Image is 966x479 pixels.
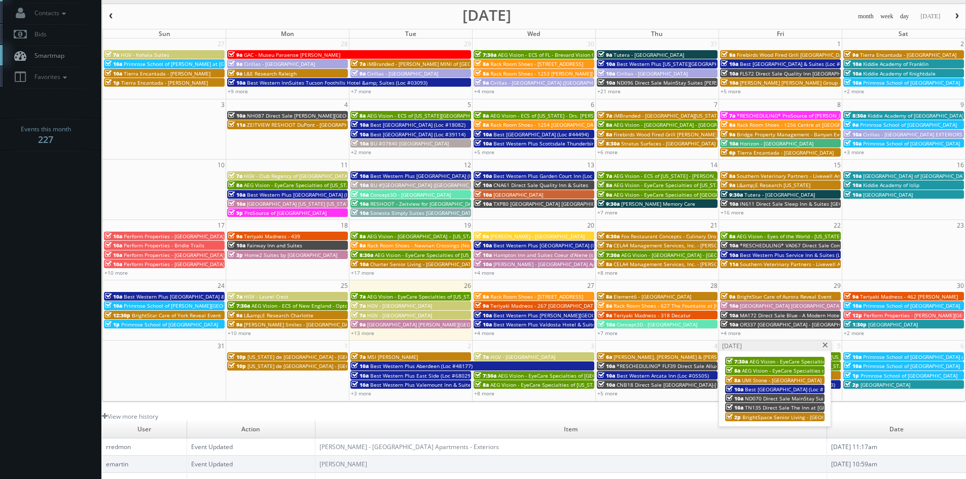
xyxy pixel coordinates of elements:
[844,112,866,119] span: 8:30a
[897,10,913,23] button: day
[614,181,811,189] span: AEG Vision - EyeCare Specialties of [US_STATE] – [PERSON_NAME] Family EyeCare
[351,251,373,259] span: 8:30a
[868,321,918,328] span: [GEOGRAPHIC_DATA]
[475,112,489,119] span: 8a
[247,362,387,370] span: [US_STATE] de [GEOGRAPHIC_DATA] - [GEOGRAPHIC_DATA]
[844,321,867,328] span: 1:30p
[740,302,841,309] span: [GEOGRAPHIC_DATA] [GEOGRAPHIC_DATA]
[474,149,494,156] a: +5 more
[228,172,242,179] span: 7a
[475,251,492,259] span: 10a
[740,242,918,249] span: *RESCHEDULING* VA067 Direct Sale Comfort Suites [GEOGRAPHIC_DATA]
[228,88,248,95] a: +9 more
[740,200,880,207] span: IN611 Direct Sale Sleep Inn & Suites [GEOGRAPHIC_DATA]
[598,140,620,147] span: 8:30a
[105,233,122,240] span: 10a
[860,51,956,58] span: Tierra Encantada - [GEOGRAPHIC_DATA]
[721,149,736,156] span: 6p
[721,60,738,67] span: 10a
[375,251,576,259] span: AEG Vision - EyeCare Specialties of [US_STATE][PERSON_NAME] Eyecare Associates
[721,140,738,147] span: 10a
[598,79,615,86] span: 10a
[370,121,466,128] span: Best [GEOGRAPHIC_DATA] (Loc #18082)
[228,353,246,360] span: 10p
[617,60,824,67] span: Best Western Plus [US_STATE][GEOGRAPHIC_DATA] [GEOGRAPHIC_DATA] (Loc #37096)
[124,70,210,77] span: Tierra Encantada - [PERSON_NAME]
[740,79,942,86] span: [PERSON_NAME] [PERSON_NAME] Group - [GEOGRAPHIC_DATA] - [STREET_ADDRESS]
[614,121,748,128] span: AEG Vision - [GEOGRAPHIC_DATA] - [GEOGRAPHIC_DATA]
[121,51,169,58] span: HGV - Kohala Suites
[367,60,509,67] span: iMBranded - [PERSON_NAME] MINI of [GEOGRAPHIC_DATA]
[721,51,735,58] span: 8a
[351,329,374,337] a: +13 more
[247,353,387,360] span: [US_STATE] de [GEOGRAPHIC_DATA] - [GEOGRAPHIC_DATA]
[247,200,353,207] span: [GEOGRAPHIC_DATA] [US_STATE] [US_STATE]
[351,181,369,189] span: 10a
[598,131,612,138] span: 8a
[351,149,371,156] a: +2 more
[493,321,631,328] span: Best Western Plus Valdosta Hotel & Suites (Loc #11213)
[490,121,601,128] span: Rack Room Shoes - 1254 [GEOGRAPHIC_DATA]
[844,172,862,179] span: 10a
[29,30,47,39] span: Bids
[863,302,960,309] span: Primrose School of [GEOGRAPHIC_DATA]
[863,140,960,147] span: Primrose School of [GEOGRAPHIC_DATA]
[228,233,242,240] span: 9a
[228,121,245,128] span: 11a
[744,191,815,198] span: Tutera - [GEOGRAPHIC_DATA]
[854,10,877,23] button: month
[370,362,473,370] span: Best Western Plus Aberdeen (Loc #48177)
[121,79,208,86] span: Tierra Encantada - [PERSON_NAME]
[744,353,919,360] span: AEG Vision - EyeCare Specialties of [US_STATE] – [PERSON_NAME] Vision
[29,9,68,17] span: Contacts
[105,261,122,268] span: 10a
[721,251,738,259] span: 10a
[721,209,744,216] a: +16 more
[351,200,369,207] span: 10a
[124,242,204,249] span: Perform Properties - Bridle Trails
[351,293,366,300] span: 7a
[721,181,735,189] span: 9a
[244,51,340,58] span: GAC - Museu Paraense [PERSON_NAME]
[244,172,349,179] span: HGV - Club Regency of [GEOGRAPHIC_DATA]
[475,200,492,207] span: 10a
[721,233,735,240] span: 8a
[244,181,494,189] span: AEG Vision - EyeCare Specialties of [US_STATE] - [PERSON_NAME] Eyecare Associates - [PERSON_NAME]
[721,70,738,77] span: 10a
[721,293,735,300] span: 9a
[105,51,119,58] span: 7a
[370,140,449,147] span: BU #07840 [GEOGRAPHIC_DATA]
[370,200,479,207] span: RESHOOT - Zeitview for [GEOGRAPHIC_DATA]
[105,302,122,309] span: 10a
[367,353,418,360] span: MSI [PERSON_NAME]
[29,51,64,60] span: Smartmap
[228,200,245,207] span: 10a
[614,242,762,249] span: CELA4 Management Services, Inc. - [PERSON_NAME] Hyundai
[721,329,741,337] a: +4 more
[844,88,864,95] a: +2 more
[228,70,242,77] span: 9a
[228,191,245,198] span: 10a
[351,269,374,276] a: +17 more
[737,233,891,240] span: AEG Vision - Eyes of the World - [US_STATE][GEOGRAPHIC_DATA]
[614,353,809,360] span: [PERSON_NAME], [PERSON_NAME] & [PERSON_NAME], LLC - [GEOGRAPHIC_DATA]
[844,79,862,86] span: 10a
[351,353,366,360] span: 7a
[726,358,748,365] span: 7:30a
[740,251,903,259] span: Best Western Plus Service Inn & Suites (Loc #61094) WHITE GLOVE
[597,269,618,276] a: +8 more
[228,302,250,309] span: 7:30a
[124,233,224,240] span: Perform Properties - [GEOGRAPHIC_DATA]
[370,172,499,179] span: Best Western Plus [GEOGRAPHIC_DATA] (Loc #62024)
[493,251,625,259] span: Hampton Inn and Suites Coeur d'Alene (second shoot)
[721,242,738,249] span: 10a
[490,112,672,119] span: AEG Vision - ECS of [US_STATE] - Drs. [PERSON_NAME] and [PERSON_NAME]
[244,321,356,328] span: [PERSON_NAME] Smiles - [GEOGRAPHIC_DATA]
[621,200,695,207] span: [PERSON_NAME] Memory Care
[124,302,261,309] span: Primrose School of [PERSON_NAME][GEOGRAPHIC_DATA]
[721,312,738,319] span: 10a
[844,51,858,58] span: 9a
[598,233,620,240] span: 6:30a
[124,251,224,259] span: Perform Properties - [GEOGRAPHIC_DATA]
[228,242,245,249] span: 10a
